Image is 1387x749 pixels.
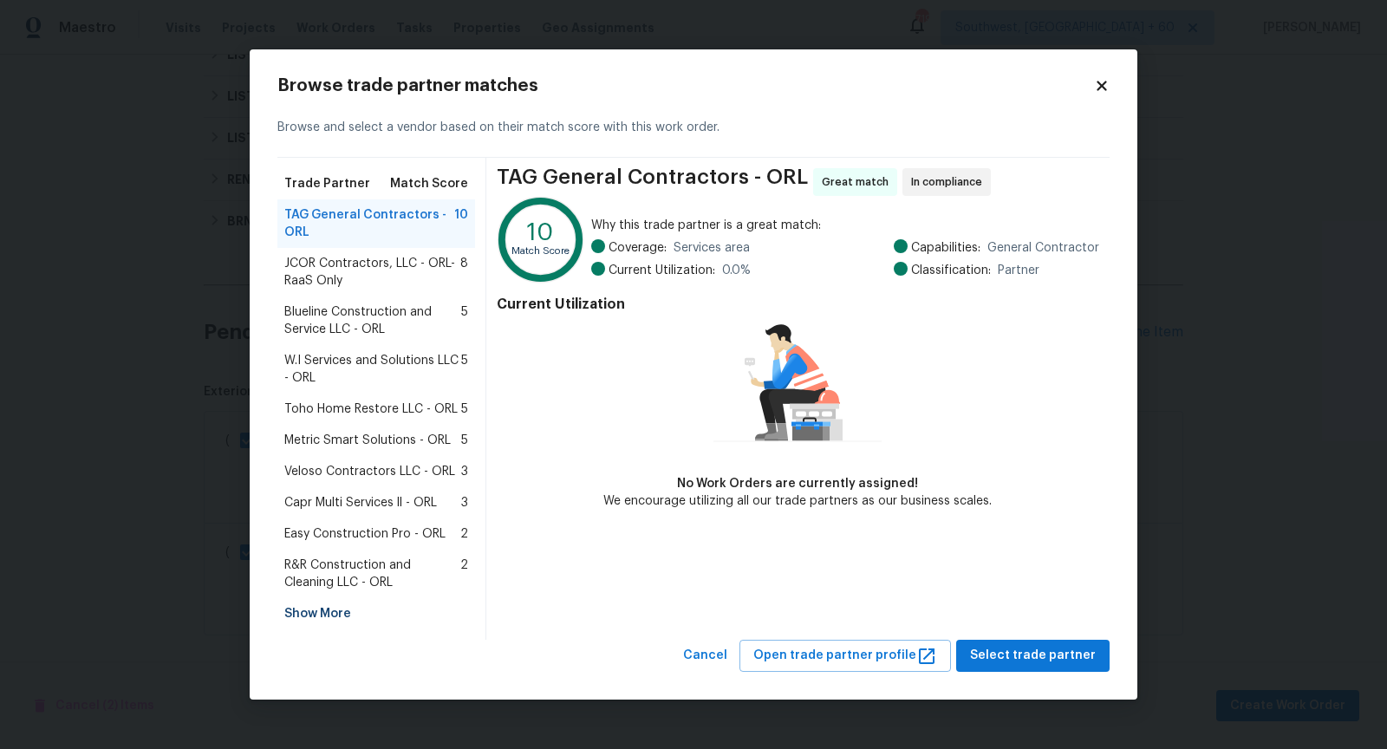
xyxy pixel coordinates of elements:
span: JCOR Contractors, LLC - ORL-RaaS Only [284,255,460,290]
span: 2 [460,525,468,543]
div: No Work Orders are currently assigned! [603,475,992,492]
div: We encourage utilizing all our trade partners as our business scales. [603,492,992,510]
span: 5 [461,303,468,338]
span: Blueline Construction and Service LLC - ORL [284,303,461,338]
span: Partner [998,262,1039,279]
span: W.I Services and Solutions LLC - ORL [284,352,461,387]
h4: Current Utilization [497,296,1099,313]
span: Metric Smart Solutions - ORL [284,432,451,449]
div: Browse and select a vendor based on their match score with this work order. [277,98,1110,158]
span: 8 [460,255,468,290]
span: 2 [460,557,468,591]
span: 3 [461,494,468,511]
span: In compliance [911,173,989,191]
span: R&R Construction and Cleaning LLC - ORL [284,557,460,591]
span: Trade Partner [284,175,370,192]
span: Open trade partner profile [753,645,937,667]
span: Toho Home Restore LLC - ORL [284,401,458,418]
span: 3 [461,463,468,480]
span: 10 [454,206,468,241]
span: Current Utilization: [609,262,715,279]
h2: Browse trade partner matches [277,77,1094,94]
span: Great match [822,173,895,191]
span: 0.0 % [722,262,751,279]
button: Cancel [676,640,734,672]
span: Select trade partner [970,645,1096,667]
span: 5 [461,432,468,449]
text: Match Score [511,247,570,257]
span: Capr Multi Services ll - ORL [284,494,437,511]
span: Match Score [390,175,468,192]
span: Cancel [683,645,727,667]
text: 10 [527,220,554,244]
span: 5 [461,401,468,418]
span: Veloso Contractors LLC - ORL [284,463,455,480]
span: TAG General Contractors - ORL [497,168,808,196]
span: Coverage: [609,239,667,257]
span: 5 [461,352,468,387]
span: TAG General Contractors - ORL [284,206,454,241]
span: Classification: [911,262,991,279]
span: Services area [674,239,750,257]
span: Why this trade partner is a great match: [591,217,1099,234]
button: Select trade partner [956,640,1110,672]
button: Open trade partner profile [739,640,951,672]
div: Show More [277,598,475,629]
span: Easy Construction Pro - ORL [284,525,446,543]
span: General Contractor [987,239,1099,257]
span: Capabilities: [911,239,980,257]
